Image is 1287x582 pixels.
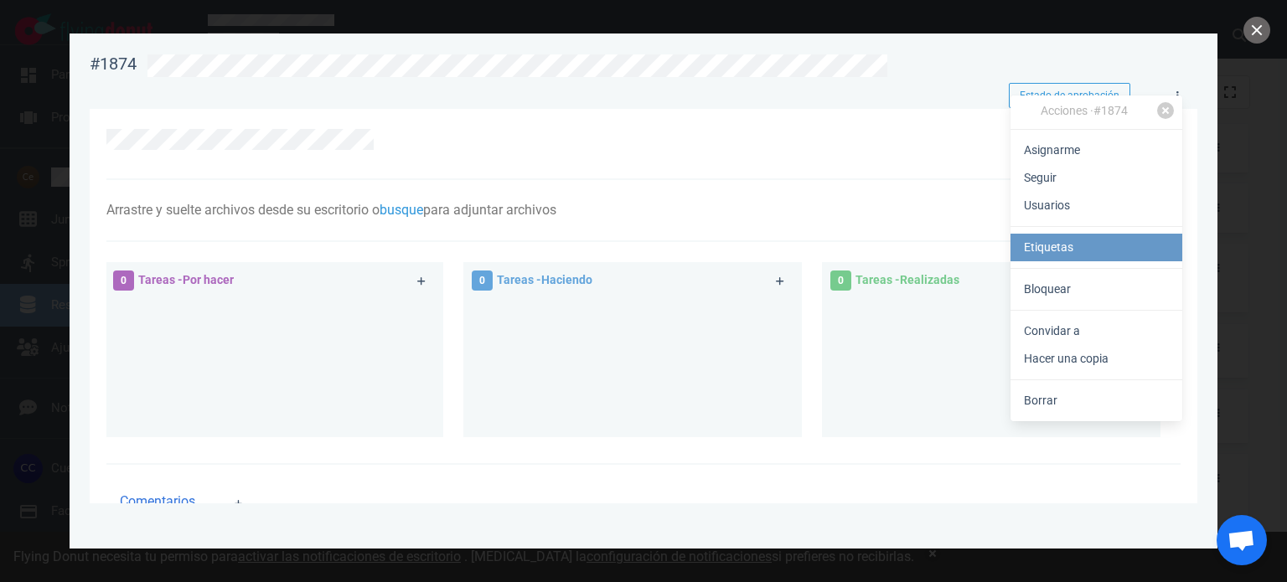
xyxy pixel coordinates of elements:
font: Comentarios [120,493,195,509]
font: Estado de aprobación [1020,90,1119,101]
font: Arrastre y suelte archivos desde su escritorio o [106,202,380,218]
font: busque [380,202,423,218]
font: Bloquear [1024,282,1071,296]
font: 0 [121,275,127,286]
font: Asignarme [1024,143,1080,157]
font: 0 [838,275,844,286]
font: Usuarios [1024,198,1070,212]
button: cerca [1243,17,1270,44]
font: #1874 [1093,104,1128,117]
font: Tareas - [855,273,900,286]
font: #1874 [90,54,137,74]
font: Convidar a [1024,324,1080,337]
font: Realizadas [900,273,959,286]
font: Borrar [1024,394,1057,407]
font: 0 [479,275,485,286]
font: Haciendo [541,273,592,286]
font: Hacer una copia [1024,352,1109,365]
font: Tareas - [138,273,183,286]
font: Por hacer [183,273,234,286]
font: para adjuntar archivos [423,202,556,218]
a: Chat abierto [1217,515,1267,565]
button: Estado de aprobación [1009,83,1130,108]
font: Acciones · [1041,104,1093,117]
font: Seguir [1024,171,1057,184]
font: Tareas - [497,273,541,286]
font: Etiquetas [1024,240,1073,254]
